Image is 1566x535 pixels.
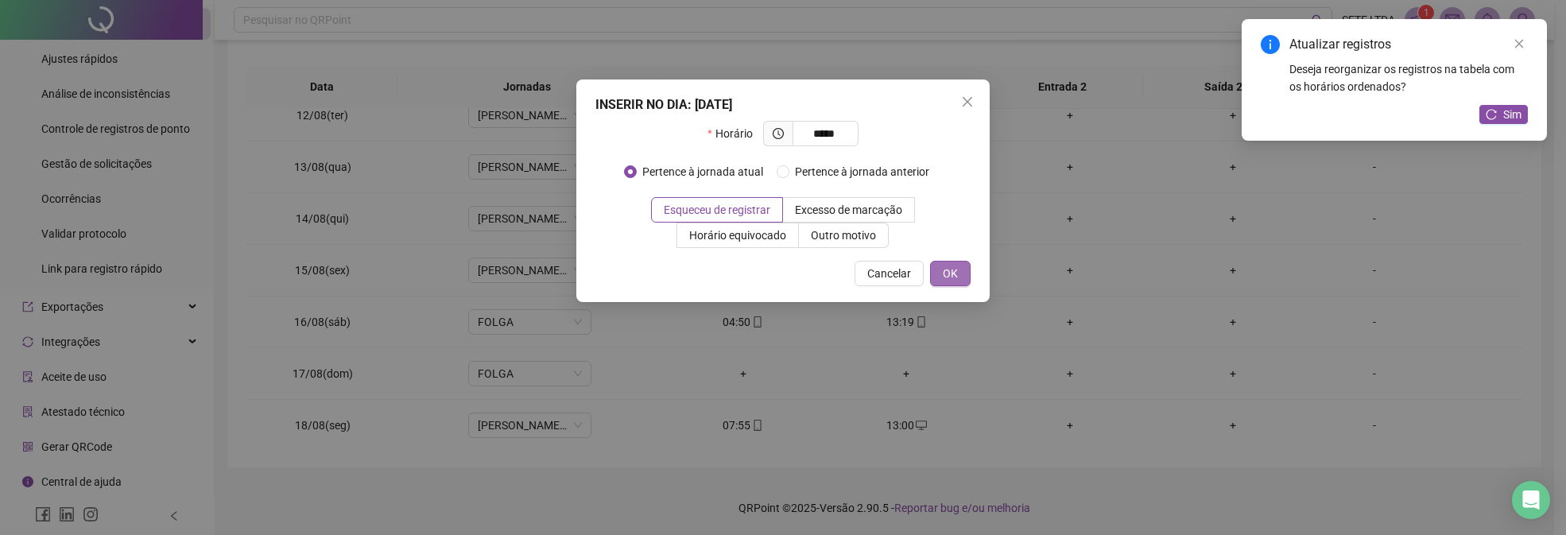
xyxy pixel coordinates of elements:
[811,229,876,242] span: Outro motivo
[1514,38,1525,49] span: close
[1510,35,1528,52] a: Close
[1503,106,1521,123] span: Sim
[789,163,936,180] span: Pertence à jornada anterior
[595,95,971,114] div: INSERIR NO DIA : [DATE]
[707,121,762,146] label: Horário
[1479,105,1528,124] button: Sim
[795,204,902,216] span: Excesso de marcação
[955,89,980,114] button: Close
[689,229,786,242] span: Horário equivocado
[1289,60,1528,95] div: Deseja reorganizar os registros na tabela com os horários ordenados?
[943,265,958,282] span: OK
[1289,35,1528,54] div: Atualizar registros
[1486,109,1497,120] span: reload
[930,261,971,286] button: OK
[961,95,974,108] span: close
[1512,481,1550,519] div: Open Intercom Messenger
[664,204,770,216] span: Esqueceu de registrar
[773,128,784,139] span: clock-circle
[637,163,770,180] span: Pertence à jornada atual
[1261,35,1280,54] span: info-circle
[855,261,924,286] button: Cancelar
[867,265,911,282] span: Cancelar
